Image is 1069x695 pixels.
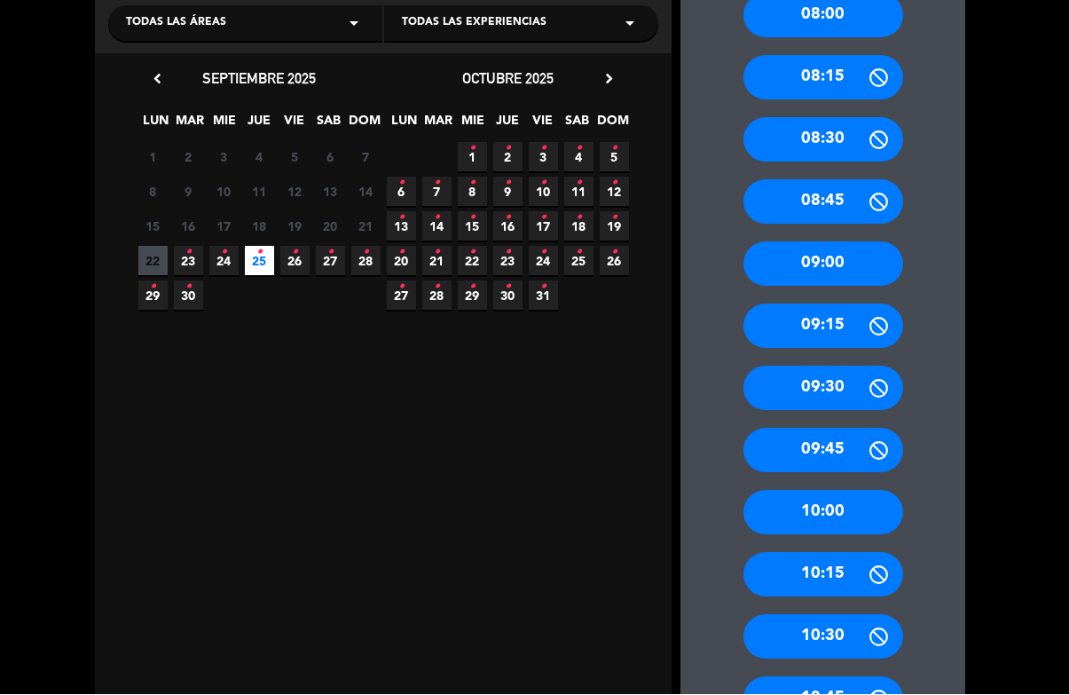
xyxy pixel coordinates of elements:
span: 2 [174,143,203,172]
div: 08:45 [743,180,903,225]
span: 27 [316,247,345,276]
span: 29 [138,281,168,311]
i: • [434,204,440,233]
span: 7 [351,143,381,172]
i: • [434,239,440,267]
span: 1 [458,143,487,172]
span: 19 [280,212,310,241]
span: 24 [529,247,558,276]
i: • [469,204,476,233]
i: • [540,135,546,163]
i: • [398,239,405,267]
i: • [469,239,476,267]
i: chevron_left [148,70,167,89]
span: 28 [351,247,381,276]
span: 4 [245,143,274,172]
span: 21 [351,212,381,241]
i: • [469,135,476,163]
i: • [327,239,334,267]
span: 21 [422,247,452,276]
span: SAB [314,111,343,140]
i: • [576,204,582,233]
i: • [434,273,440,302]
span: MAR [176,111,205,140]
i: • [221,239,227,267]
i: • [185,239,192,267]
span: 27 [387,281,416,311]
span: 7 [422,178,452,207]
i: • [434,170,440,198]
span: 18 [564,212,593,241]
i: • [505,135,511,163]
i: • [540,239,546,267]
span: MAR [424,111,453,140]
div: 09:45 [743,429,903,473]
span: 10 [209,178,239,207]
span: DOM [597,111,626,140]
span: 31 [529,281,558,311]
span: 19 [600,212,629,241]
i: • [540,170,546,198]
div: 10:30 [743,615,903,659]
span: 5 [600,143,629,172]
i: • [398,170,405,198]
i: • [611,135,617,163]
span: 26 [600,247,629,276]
span: SAB [562,111,592,140]
span: 11 [245,178,274,207]
span: 5 [280,143,310,172]
span: 8 [458,178,487,207]
span: VIE [279,111,309,140]
span: 20 [387,247,416,276]
i: • [469,273,476,302]
i: • [469,170,476,198]
span: 3 [529,143,558,172]
span: DOM [349,111,378,140]
i: • [505,204,511,233]
i: arrow_drop_down [619,13,641,35]
span: 23 [493,247,523,276]
span: 1 [138,143,168,172]
i: • [292,239,298,267]
div: 08:15 [743,56,903,100]
i: • [540,204,546,233]
span: 15 [138,212,168,241]
span: 16 [493,212,523,241]
i: • [256,239,263,267]
span: 13 [316,178,345,207]
div: 09:30 [743,367,903,411]
span: MIE [459,111,488,140]
span: Todas las experiencias [402,15,546,33]
i: • [363,239,369,267]
i: • [505,273,511,302]
i: • [398,204,405,233]
i: arrow_drop_down [343,13,365,35]
span: 8 [138,178,168,207]
span: 14 [422,212,452,241]
i: • [611,170,617,198]
span: 30 [174,281,203,311]
i: • [505,170,511,198]
div: 10:15 [743,553,903,597]
span: 6 [387,178,416,207]
span: 20 [316,212,345,241]
span: LUN [141,111,170,140]
div: 09:00 [743,242,903,287]
span: 18 [245,212,274,241]
i: • [398,273,405,302]
i: • [576,135,582,163]
span: 17 [529,212,558,241]
i: • [540,273,546,302]
i: chevron_right [600,70,618,89]
span: VIE [528,111,557,140]
span: 3 [209,143,239,172]
span: 11 [564,178,593,207]
span: 30 [493,281,523,311]
i: • [576,239,582,267]
span: octubre 2025 [462,70,554,88]
span: 14 [351,178,381,207]
span: 26 [280,247,310,276]
div: 09:15 [743,304,903,349]
span: 22 [138,247,168,276]
span: 2 [493,143,523,172]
